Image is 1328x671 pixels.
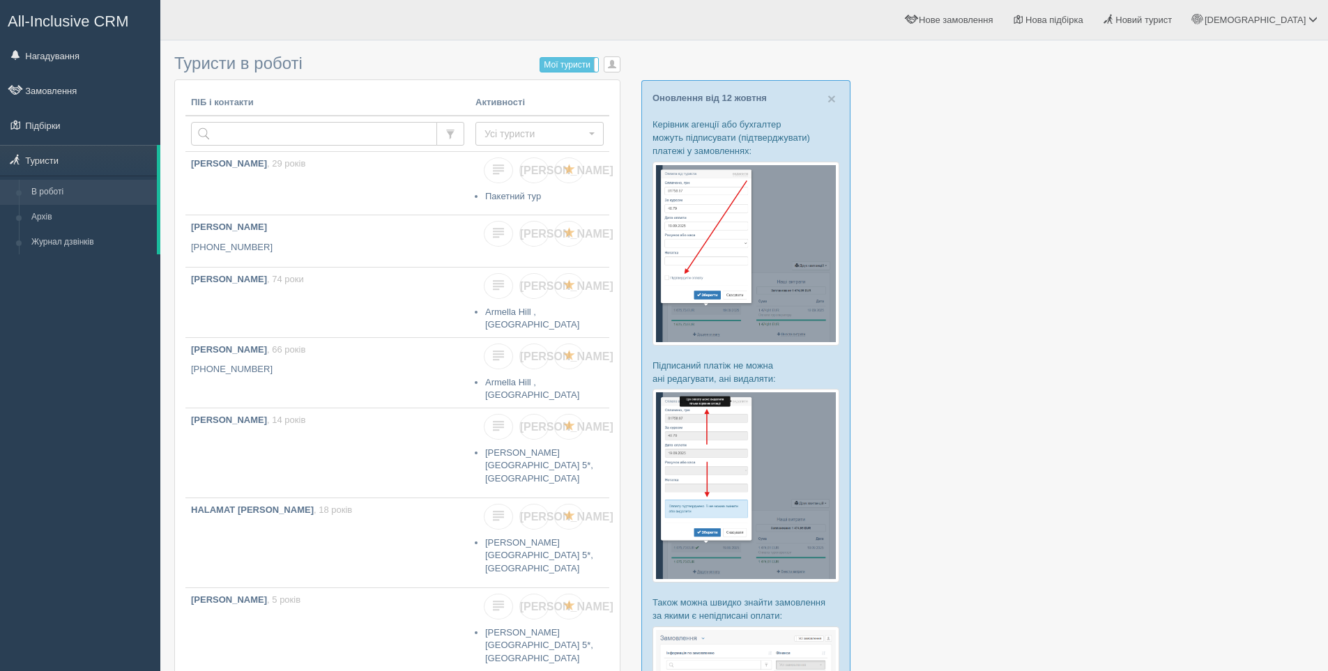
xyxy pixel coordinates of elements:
a: В роботі [25,180,157,205]
span: Нове замовлення [919,15,993,25]
b: [PERSON_NAME] [191,415,267,425]
a: [PERSON_NAME] [519,273,549,299]
span: [PERSON_NAME] [520,601,613,612]
a: Архів [25,205,157,230]
span: [PERSON_NAME] [520,421,613,433]
img: %D0%BF%D1%96%D0%B4%D1%82%D0%B2%D0%B5%D1%80%D0%B4%D0%B6%D0%B5%D0%BD%D0%BD%D1%8F-%D0%BE%D0%BF%D0%BB... [652,162,839,346]
button: Close [827,91,836,106]
a: [PERSON_NAME] [519,504,549,530]
th: ПІБ і контакти [185,91,470,116]
label: Мої туристи [540,58,598,72]
a: [PERSON_NAME][GEOGRAPHIC_DATA] 5*, [GEOGRAPHIC_DATA] [485,537,593,573]
a: Пакетний тур [485,191,541,201]
img: %D0%BF%D1%96%D0%B4%D1%82%D0%B2%D0%B5%D1%80%D0%B4%D0%B6%D0%B5%D0%BD%D0%BD%D1%8F-%D0%BE%D0%BF%D0%BB... [652,389,839,583]
span: [PERSON_NAME] [520,228,613,240]
span: Туристи в роботі [174,54,303,72]
span: Нова підбірка [1025,15,1083,25]
p: Керівник агенції або бухгалтер можуть підписувати (підтверджувати) платежі у замовленнях: [652,118,839,157]
span: [DEMOGRAPHIC_DATA] [1205,15,1306,25]
span: , 74 роки [267,274,304,284]
b: HALAMAT [PERSON_NAME] [191,504,314,515]
span: × [827,91,836,107]
a: [PERSON_NAME], 29 років [185,152,470,215]
a: Журнал дзвінків [25,230,157,255]
a: [PERSON_NAME] [PHONE_NUMBER] [185,215,470,267]
b: [PERSON_NAME] [191,594,267,605]
a: [PERSON_NAME], 66 років [PHONE_NUMBER] [185,338,470,401]
a: Armella Hill , [GEOGRAPHIC_DATA] [485,307,579,330]
span: All-Inclusive CRM [8,13,129,30]
span: , 29 років [267,158,305,169]
span: [PERSON_NAME] [520,164,613,176]
a: Оновлення від 12 жовтня [652,93,767,103]
span: , 18 років [314,504,352,515]
span: Усі туристи [484,127,586,141]
input: Пошук за ПІБ, паспортом або контактами [191,122,437,146]
a: [PERSON_NAME] [519,414,549,440]
a: [PERSON_NAME] [519,594,549,619]
p: Підписаний платіж не можна ані редагувати, ані видаляти: [652,359,839,385]
span: [PERSON_NAME] [520,280,613,292]
th: Активності [470,91,609,116]
a: [PERSON_NAME] [519,221,549,247]
button: Усі туристи [475,122,604,146]
b: [PERSON_NAME] [191,222,267,232]
span: [PERSON_NAME] [520,350,613,362]
span: Новий турист [1115,15,1172,25]
span: , 14 років [267,415,305,425]
a: Armella Hill , [GEOGRAPHIC_DATA] [485,377,579,401]
span: , 66 років [267,344,305,355]
span: , 5 років [267,594,300,605]
b: [PERSON_NAME] [191,344,267,355]
b: [PERSON_NAME] [191,274,267,284]
a: [PERSON_NAME] [519,157,549,183]
a: [PERSON_NAME][GEOGRAPHIC_DATA] 5*, [GEOGRAPHIC_DATA] [485,447,593,484]
a: HALAMAT [PERSON_NAME], 18 років [185,498,470,587]
a: [PERSON_NAME], 74 роки [185,268,470,330]
p: [PHONE_NUMBER] [191,241,464,254]
p: [PHONE_NUMBER] [191,363,464,376]
a: [PERSON_NAME], 14 років [185,408,470,498]
a: All-Inclusive CRM [1,1,160,39]
b: [PERSON_NAME] [191,158,267,169]
p: Також можна швидко знайти замовлення за якими є непідписані оплати: [652,596,839,622]
a: [PERSON_NAME] [519,344,549,369]
a: [PERSON_NAME][GEOGRAPHIC_DATA] 5*, [GEOGRAPHIC_DATA] [485,627,593,663]
span: [PERSON_NAME] [520,511,613,523]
